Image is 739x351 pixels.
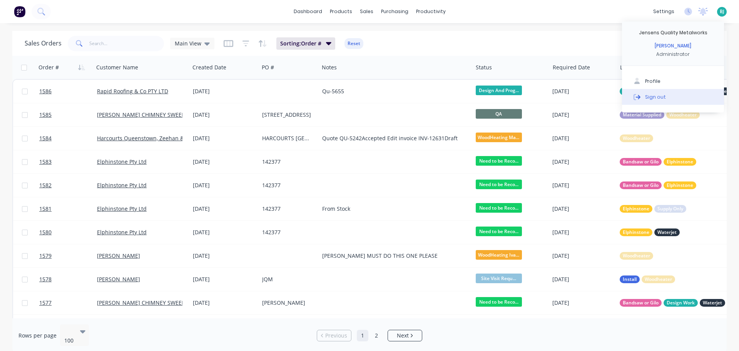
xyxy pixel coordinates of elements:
a: dashboard [290,6,326,17]
div: Order # [38,64,59,71]
a: [PERSON_NAME] CHIMNEY SWEEPS [97,111,188,118]
span: Woodheater [645,275,672,283]
a: Elphinstone Pty Ltd [97,205,147,212]
span: 1578 [39,275,52,283]
a: 1577 [39,291,97,314]
span: Waterjet [715,87,734,95]
span: 1582 [39,181,52,189]
span: Woodheater [669,111,697,119]
button: Woodheater [620,134,653,142]
button: Sorting:Order # [276,37,335,50]
span: 1580 [39,228,52,236]
a: Harcourts Queenstown, Zeehan & [PERSON_NAME] [97,134,229,142]
span: BJ [720,8,724,15]
div: Qu-5655 [322,87,462,95]
div: Created Date [192,64,226,71]
span: 1581 [39,205,52,213]
div: [DATE] [193,275,256,283]
button: Reset [344,38,363,49]
span: 1585 [39,111,52,119]
span: Need to be Reco... [476,297,522,307]
div: [DATE] [193,158,256,166]
button: ElphinstoneSupply Only [620,205,686,213]
a: Elphinstone Pty Ltd [97,228,147,236]
div: [PERSON_NAME] [655,42,691,49]
button: Woodheater [620,252,653,260]
span: Need to be Reco... [476,227,522,236]
button: ElphinstoneWaterjet [620,228,680,236]
a: [PERSON_NAME] CHIMNEY SWEEPS [97,299,188,306]
a: [PERSON_NAME] [97,275,140,283]
span: Site Visit Requ... [476,274,522,283]
div: JQM [262,275,313,283]
span: Bandsaw or Gilo [623,158,659,166]
span: Rows per page [18,332,57,339]
div: products [326,6,356,17]
a: 1578 [39,268,97,291]
span: Elphinstone [667,181,693,189]
a: 1586 [39,80,97,103]
span: Previous [325,332,347,339]
a: 1579 [39,244,97,267]
span: Next [397,332,409,339]
a: Previous page [317,332,351,339]
div: 142377 [262,158,313,166]
div: Jensens Quality Metalworks [639,29,707,36]
a: 1582 [39,174,97,197]
span: 1579 [39,252,52,260]
button: Sign out [622,89,724,104]
h1: Sales Orders [25,40,62,47]
a: Rapid Roofing & Co PTY LTD [97,87,168,95]
div: Administrator [656,51,690,58]
span: Elphinstone [667,158,693,166]
div: [DATE] [193,205,256,213]
a: Elphinstone Pty Ltd [97,158,147,165]
span: Supply Only [657,205,683,213]
div: [DATE] [193,134,256,142]
div: [PERSON_NAME] MUST DO THIS ONE PLEASE [322,252,462,260]
span: Waterjet [703,299,722,307]
span: 1584 [39,134,52,142]
a: 1585 [39,103,97,126]
div: [DATE] [552,158,614,166]
div: [DATE] [193,252,256,260]
span: Design And Prog... [476,86,522,95]
div: purchasing [377,6,412,17]
div: HARCOURTS [GEOGRAPHIC_DATA] [262,134,313,142]
a: 1576 [39,315,97,338]
span: Elphinstone [623,228,649,236]
span: QA [476,109,522,119]
span: 1583 [39,158,52,166]
div: Sign out [645,93,666,100]
a: 1583 [39,150,97,173]
div: [DATE] [193,111,256,119]
span: Need to be Reco... [476,180,522,189]
div: [PERSON_NAME] [262,299,313,307]
div: [DATE] [193,228,256,236]
div: [DATE] [552,181,614,189]
div: [DATE] [193,181,256,189]
a: Elphinstone Pty Ltd [97,181,147,189]
span: WoodHeating Iva... [476,250,522,260]
div: Labels [620,64,637,71]
div: [DATE] [552,134,614,142]
div: [DATE] [552,87,614,95]
div: 142377 [262,181,313,189]
button: Bandsaw or GiloDesign WorkWaterjet [620,299,725,307]
span: Design Work [667,299,695,307]
div: Notes [322,64,337,71]
div: [DATE] [552,275,614,283]
div: [DATE] [552,252,614,260]
a: [PERSON_NAME] [97,252,140,259]
a: 1580 [39,221,97,244]
span: Elphinstone [623,205,649,213]
a: Next page [388,332,422,339]
span: 1577 [39,299,52,307]
button: Profile [622,74,724,89]
button: Design WorkFoldedSupply OnlyWaterjet [620,87,737,95]
div: Customer Name [96,64,138,71]
span: 1586 [39,87,52,95]
button: Bandsaw or GiloElphinstone [620,181,696,189]
div: 100 [64,337,75,344]
span: Need to be Reco... [476,156,522,166]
